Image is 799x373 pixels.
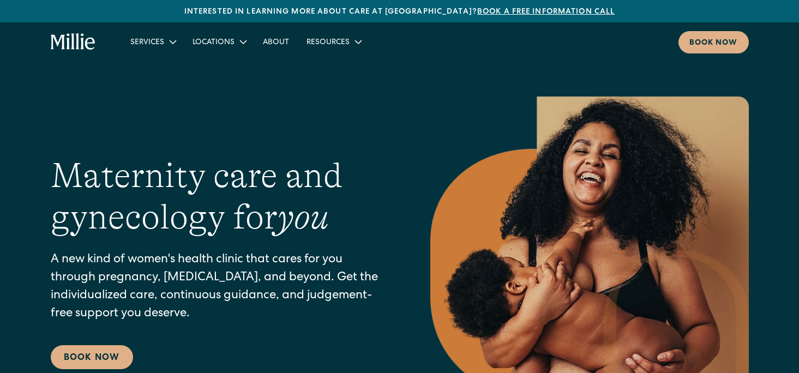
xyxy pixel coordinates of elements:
div: Locations [193,37,235,49]
a: Book now [678,31,749,53]
div: Services [130,37,164,49]
a: Book Now [51,345,133,369]
a: About [254,33,298,51]
div: Book now [689,38,738,49]
a: home [51,33,96,51]
div: Locations [184,33,254,51]
div: Resources [307,37,350,49]
h1: Maternity care and gynecology for [51,155,387,239]
div: Services [122,33,184,51]
p: A new kind of women's health clinic that cares for you through pregnancy, [MEDICAL_DATA], and bey... [51,251,387,323]
a: Book a free information call [477,8,615,16]
em: you [278,197,329,237]
div: Resources [298,33,369,51]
